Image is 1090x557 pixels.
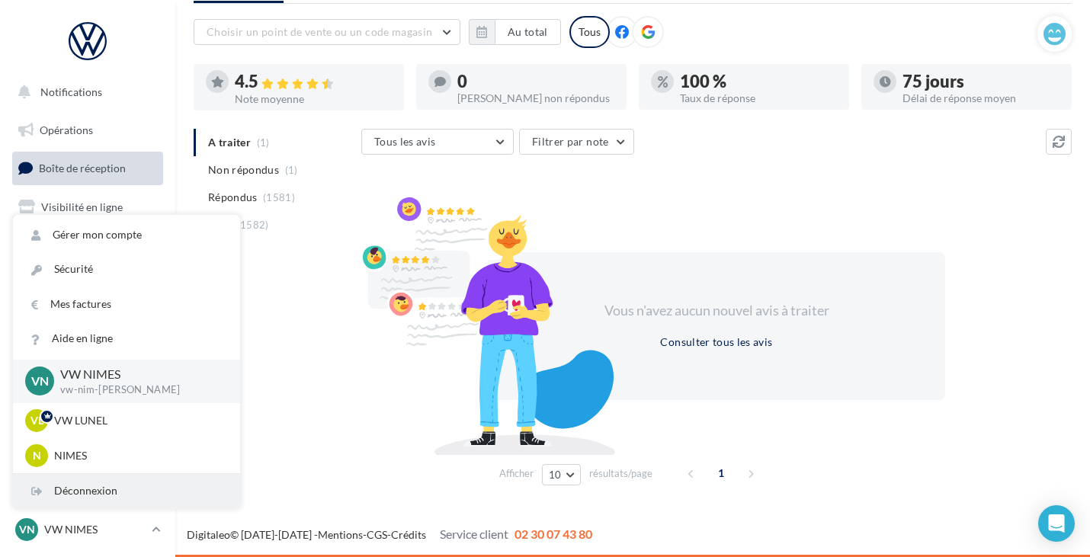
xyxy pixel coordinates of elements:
span: Notifications [40,85,102,98]
button: Au total [469,19,561,45]
a: Campagnes [9,229,166,261]
button: Filtrer par note [519,129,634,155]
span: Opérations [40,123,93,136]
span: Visibilité en ligne [41,200,123,213]
div: [PERSON_NAME] non répondus [457,93,614,104]
a: Campagnes DataOnDemand [9,431,166,476]
span: Répondus [208,190,258,205]
a: Opérations [9,114,166,146]
a: Boîte de réception [9,152,166,184]
a: Gérer mon compte [13,218,240,252]
span: VL [30,413,43,428]
div: Délai de réponse moyen [902,93,1060,104]
a: Contacts [9,267,166,299]
span: © [DATE]-[DATE] - - - [187,528,592,541]
div: Vous n'avez aucun nouvel avis à traiter [585,301,848,321]
p: vw-nim-[PERSON_NAME] [60,383,216,397]
button: Choisir un point de vente ou un code magasin [194,19,460,45]
span: Boîte de réception [39,162,126,174]
a: Visibilité en ligne [9,191,166,223]
a: Calendrier [9,343,166,375]
span: 10 [549,469,562,481]
a: Aide en ligne [13,322,240,356]
button: 10 [542,464,581,485]
p: VW LUNEL [54,413,222,428]
span: N [33,448,41,463]
span: résultats/page [589,466,652,481]
button: Consulter tous les avis [654,333,778,351]
div: 100 % [680,73,837,90]
button: Au total [495,19,561,45]
a: Médiathèque [9,305,166,337]
a: Sécurité [13,252,240,287]
span: (1582) [237,219,269,231]
div: 4.5 [235,73,392,91]
button: Notifications [9,76,160,108]
div: 75 jours [902,73,1060,90]
span: VN [19,522,35,537]
span: VN [31,373,49,390]
div: Taux de réponse [680,93,837,104]
p: VW NIMES [44,522,146,537]
span: Non répondus [208,162,279,178]
a: CGS [367,528,387,541]
div: Open Intercom Messenger [1038,505,1075,542]
span: Service client [440,527,508,541]
p: NIMES [54,448,222,463]
a: Digitaleo [187,528,230,541]
div: Tous [569,16,610,48]
div: Déconnexion [13,474,240,508]
p: VW NIMES [60,366,216,383]
a: Crédits [391,528,426,541]
span: (1) [285,164,298,176]
span: (1581) [263,191,295,203]
div: Note moyenne [235,94,392,104]
a: PLV et print personnalisable [9,380,166,425]
span: Tous les avis [374,135,436,148]
button: Tous les avis [361,129,514,155]
span: 02 30 07 43 80 [515,527,592,541]
span: Afficher [499,466,534,481]
a: Mes factures [13,287,240,322]
span: Choisir un point de vente ou un code magasin [207,25,432,38]
a: VN VW NIMES [12,515,163,544]
span: 1 [709,461,733,485]
div: 0 [457,73,614,90]
a: Mentions [318,528,363,541]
